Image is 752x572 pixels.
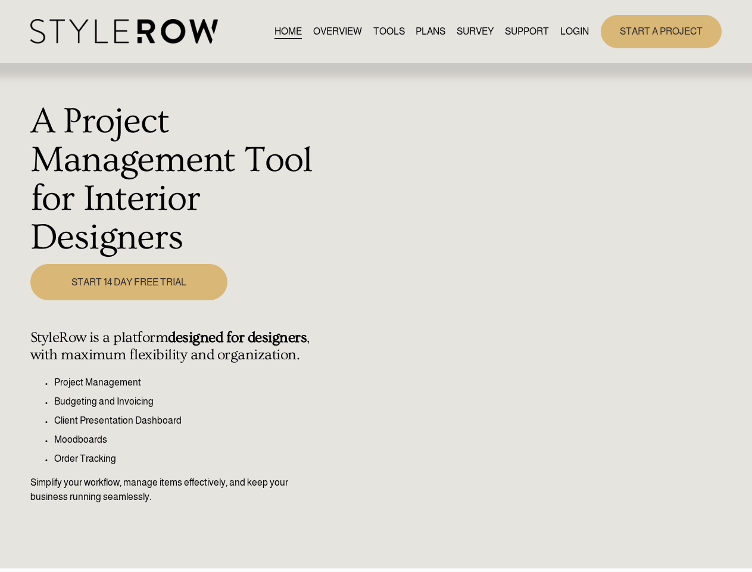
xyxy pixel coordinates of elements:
[30,19,218,43] img: StyleRow
[457,23,494,39] a: SURVEY
[30,264,227,300] a: START 14 DAY FREE TRIAL
[601,15,722,48] a: START A PROJECT
[54,414,315,428] p: Client Presentation Dashboard
[54,452,315,466] p: Order Tracking
[168,329,307,346] strong: designed for designers
[54,375,315,390] p: Project Management
[416,23,445,39] a: PLANS
[274,23,302,39] a: HOME
[30,475,315,504] p: Simplify your workflow, manage items effectively, and keep your business running seamlessly.
[560,23,589,39] a: LOGIN
[54,433,315,447] p: Moodboards
[30,329,315,364] h4: StyleRow is a platform , with maximum flexibility and organization.
[505,24,549,39] span: SUPPORT
[54,394,315,409] p: Budgeting and Invoicing
[505,23,549,39] a: folder dropdown
[313,23,362,39] a: OVERVIEW
[30,102,315,257] h1: A Project Management Tool for Interior Designers
[373,23,405,39] a: TOOLS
